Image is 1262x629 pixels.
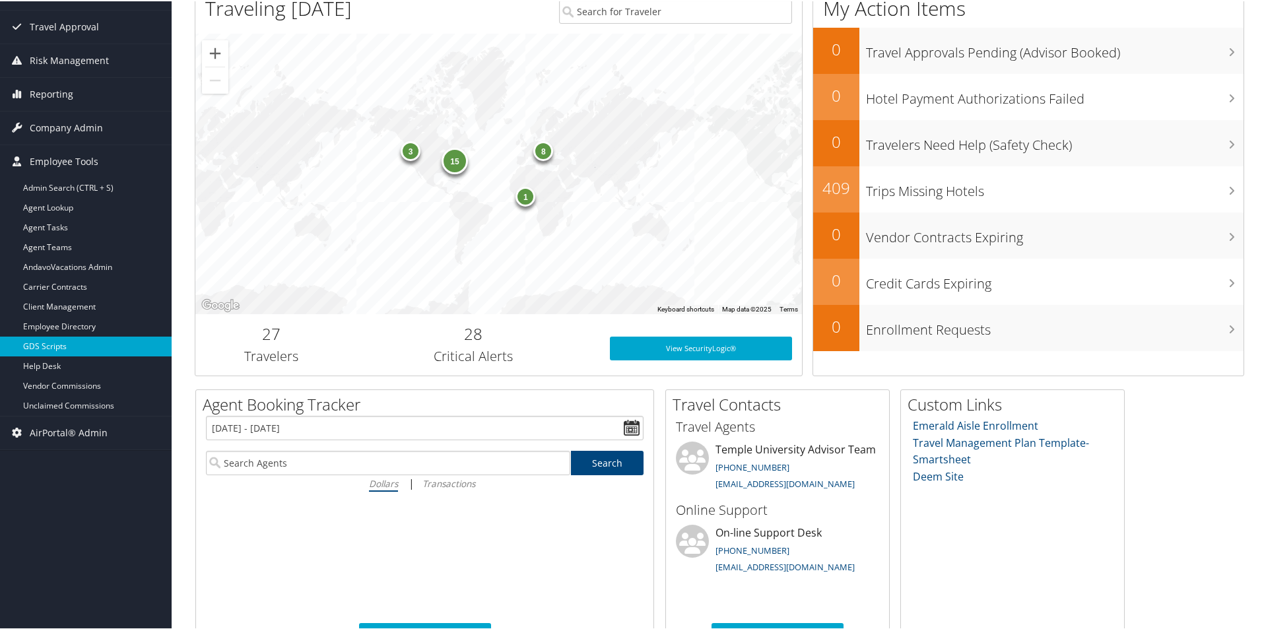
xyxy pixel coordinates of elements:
h3: Trips Missing Hotels [866,174,1244,199]
i: Transactions [422,476,475,488]
span: Employee Tools [30,144,98,177]
a: [EMAIL_ADDRESS][DOMAIN_NAME] [715,560,855,572]
a: [PHONE_NUMBER] [715,543,789,555]
h2: 27 [205,321,337,344]
h2: 0 [813,314,859,337]
div: 8 [533,140,553,160]
input: Search Agents [206,449,570,474]
h2: Travel Contacts [673,392,889,414]
a: 409Trips Missing Hotels [813,165,1244,211]
i: Dollars [369,476,398,488]
h3: Online Support [676,500,879,518]
a: [PHONE_NUMBER] [715,460,789,472]
span: Map data ©2025 [722,304,772,312]
div: 15 [442,147,468,173]
a: Terms (opens in new tab) [780,304,798,312]
a: 0Travel Approvals Pending (Advisor Booked) [813,26,1244,73]
a: 0Credit Cards Expiring [813,257,1244,304]
h2: Custom Links [908,392,1124,414]
h3: Travelers [205,346,337,364]
span: Company Admin [30,110,103,143]
a: 0Vendor Contracts Expiring [813,211,1244,257]
h3: Credit Cards Expiring [866,267,1244,292]
a: 0Enrollment Requests [813,304,1244,350]
h2: 0 [813,37,859,59]
a: Open this area in Google Maps (opens a new window) [199,296,242,313]
span: Travel Approval [30,9,99,42]
button: Zoom out [202,66,228,92]
a: 0Travelers Need Help (Safety Check) [813,119,1244,165]
span: Risk Management [30,43,109,76]
h3: Hotel Payment Authorizations Failed [866,82,1244,107]
li: Temple University Advisor Team [669,440,886,494]
div: 1 [515,185,535,205]
h3: Vendor Contracts Expiring [866,220,1244,246]
a: View SecurityLogic® [610,335,792,359]
h3: Critical Alerts [357,346,590,364]
a: Travel Management Plan Template- Smartsheet [913,434,1089,466]
a: Emerald Aisle Enrollment [913,417,1038,432]
a: Search [571,449,644,474]
a: Deem Site [913,468,964,482]
h2: 0 [813,222,859,244]
li: On-line Support Desk [669,523,886,578]
a: 0Hotel Payment Authorizations Failed [813,73,1244,119]
h3: Travelers Need Help (Safety Check) [866,128,1244,153]
a: [EMAIL_ADDRESS][DOMAIN_NAME] [715,477,855,488]
h2: 28 [357,321,590,344]
span: AirPortal® Admin [30,415,108,448]
div: | [206,474,644,490]
h3: Travel Agents [676,416,879,435]
h2: 0 [813,83,859,106]
h2: 0 [813,129,859,152]
img: Google [199,296,242,313]
button: Keyboard shortcuts [657,304,714,313]
h2: Agent Booking Tracker [203,392,653,414]
div: 3 [401,140,420,160]
h3: Travel Approvals Pending (Advisor Booked) [866,36,1244,61]
h2: 0 [813,268,859,290]
h2: 409 [813,176,859,198]
button: Zoom in [202,39,228,65]
h3: Enrollment Requests [866,313,1244,338]
span: Reporting [30,77,73,110]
